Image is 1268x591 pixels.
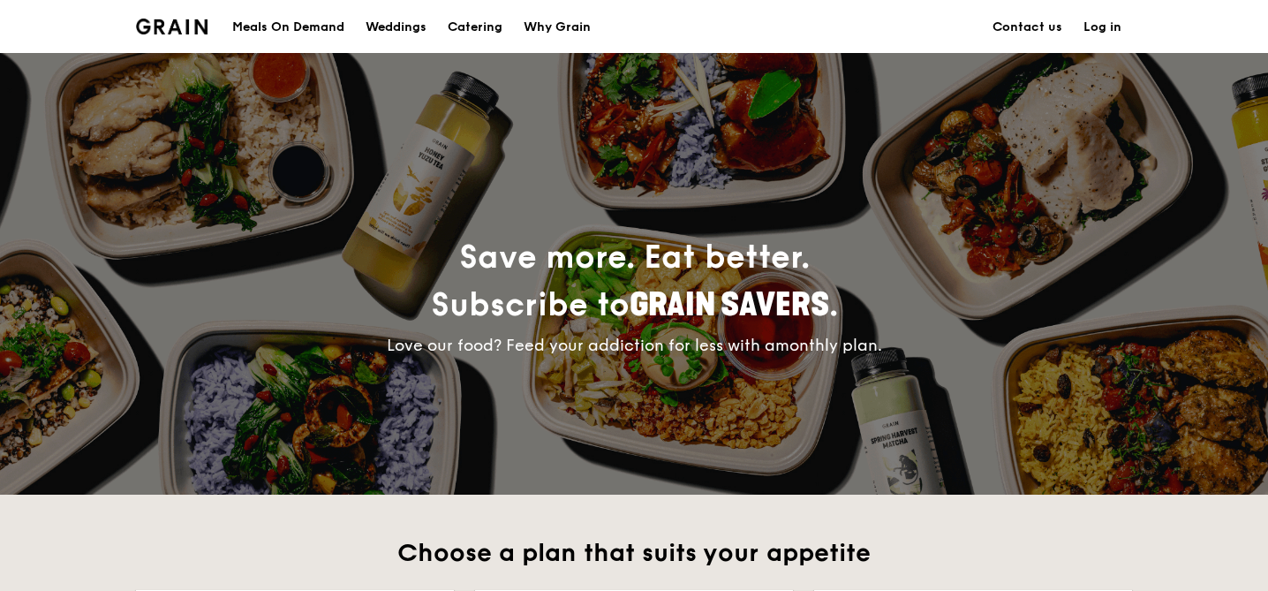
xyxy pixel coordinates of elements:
a: Log in [1073,1,1132,54]
div: Weddings [366,1,426,54]
div: Catering [448,1,502,54]
span: Subscribe to . [431,286,838,324]
span: Love our food? Feed your addiction for less with a [387,336,882,355]
div: Why Grain [524,1,591,54]
a: Why Grain [513,1,601,54]
div: Meals On Demand [232,1,344,54]
a: Weddings [355,1,437,54]
span: monthly plan. [775,336,882,355]
img: Grain [136,19,208,34]
span: Save more. Eat better. [431,239,838,324]
a: Catering [437,1,513,54]
span: Choose a plan that suits your appetite [397,538,871,568]
span: Grain Savers [630,286,829,324]
a: Contact us [982,1,1073,54]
